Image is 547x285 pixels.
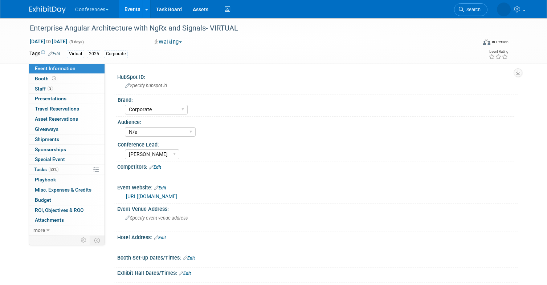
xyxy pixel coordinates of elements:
div: Conference Lead: [118,139,514,148]
div: Competitors: [117,161,518,171]
span: Travel Reservations [35,106,79,112]
a: Edit [149,165,161,170]
span: Special Event [35,156,65,162]
a: ROI, Objectives & ROO [29,205,105,215]
a: Travel Reservations [29,104,105,114]
a: Presentations [29,94,105,104]
td: Toggle Event Tabs [90,236,105,245]
div: HubSpot ID: [117,72,518,81]
a: Search [454,3,487,16]
img: Stephanie Donley [497,3,511,16]
div: Event Venue Address: [117,204,518,213]
span: Event Information [35,65,75,71]
div: Enterprise Angular Architecture with NgRx and Signals- VIRTUAL [27,22,468,35]
img: ExhibitDay [29,6,66,13]
span: Playbook [35,177,56,182]
img: Format-Inperson.png [483,39,490,45]
a: [URL][DOMAIN_NAME] [126,193,177,199]
div: Brand: [118,95,514,104]
a: Edit [179,271,191,276]
a: Playbook [29,175,105,185]
div: In-Person [491,39,509,45]
a: Edit [183,256,195,261]
span: Attachments [35,217,64,223]
a: Asset Reservations [29,114,105,124]
div: Hotel Address: [117,232,518,241]
span: Misc. Expenses & Credits [35,187,91,193]
span: Asset Reservations [35,116,78,122]
a: Shipments [29,135,105,144]
td: Personalize Event Tab Strip [77,236,90,245]
span: Search [464,7,481,12]
a: Event Information [29,64,105,73]
span: Budget [35,197,51,203]
div: Event Format [438,38,509,49]
a: more [29,225,105,235]
div: 2025 [87,50,101,58]
a: Attachments [29,215,105,225]
span: Sponsorships [35,146,66,152]
button: Walking [152,38,185,46]
span: more [33,227,45,233]
span: Presentations [35,96,66,101]
div: Event Rating [489,50,508,53]
a: Edit [48,51,60,56]
div: Audience: [118,117,514,126]
a: Booth [29,74,105,84]
div: Virtual [67,50,84,58]
a: Giveaways [29,124,105,134]
span: [DATE] [DATE] [29,38,68,45]
a: Special Event [29,154,105,164]
span: Specify hubspot id [125,83,167,88]
a: Budget [29,195,105,205]
span: Giveaways [35,126,58,132]
a: Tasks82% [29,165,105,174]
a: Edit [154,235,166,240]
td: Tags [29,50,60,58]
span: Staff [35,86,53,92]
span: ROI, Objectives & ROO [35,207,83,213]
span: Specify event venue address [125,215,188,221]
div: Event Website: [117,182,518,192]
span: to [45,39,52,44]
a: Misc. Expenses & Credits [29,185,105,195]
span: Tasks [34,166,58,172]
div: Exhibit Hall Dates/Times: [117,268,518,277]
div: Corporate [104,50,128,58]
span: 82% [49,167,58,172]
span: Booth not reserved yet [50,76,57,81]
span: Booth [35,76,57,81]
span: 3 [48,86,53,91]
span: (3 days) [69,40,84,44]
span: Shipments [35,136,59,142]
a: Edit [154,185,166,190]
div: Booth Set-up Dates/Times: [117,252,518,262]
a: Sponsorships [29,145,105,154]
a: Staff3 [29,84,105,94]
